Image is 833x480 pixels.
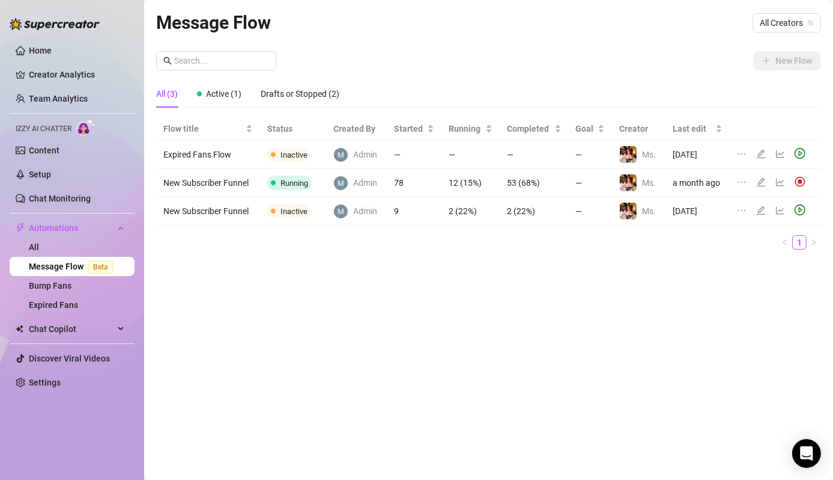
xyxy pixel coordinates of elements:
th: Last edit [665,117,730,141]
td: 78 [387,169,442,197]
td: 12 (15%) [441,169,500,197]
td: New Subscriber Funnel [156,169,260,197]
a: Chat Monitoring [29,194,91,203]
button: right [807,235,821,250]
img: Chat Copilot [16,325,23,333]
span: edit [756,206,766,215]
span: Goal [576,122,596,135]
span: Inactive [280,150,307,159]
span: right [810,239,817,246]
span: ellipsis [737,149,747,159]
img: Ms. [620,174,637,191]
th: Creator [612,117,665,141]
span: All Creators [760,14,814,32]
td: — [387,141,442,169]
a: Bump Fans [29,281,71,291]
th: Status [260,117,326,141]
span: edit [756,149,766,159]
td: [DATE] [665,141,730,169]
th: Completed [500,117,568,141]
img: Ms. [620,146,637,163]
span: play-circle [795,205,805,215]
a: Setup [29,170,51,179]
span: Running [449,122,483,135]
span: Izzy AI Chatter [16,123,71,135]
span: Completed [507,122,551,135]
span: Admin [353,148,377,161]
td: — [569,169,613,197]
span: Ms. [642,206,656,216]
td: [DATE] [665,197,730,226]
a: Home [29,46,52,55]
td: — [441,141,500,169]
td: 2 (22%) [441,197,500,226]
span: Admin [353,205,377,218]
th: Running [441,117,500,141]
span: ellipsis [737,177,747,187]
th: Flow title [156,117,260,141]
button: left [778,235,792,250]
td: — [569,141,613,169]
li: Previous Page [778,235,792,250]
a: Content [29,146,59,155]
td: 9 [387,197,442,226]
span: Inactive [280,207,307,216]
a: All [29,242,39,252]
td: a month ago [665,169,730,197]
th: Goal [569,117,613,141]
td: 53 (68%) [500,169,568,197]
span: Last edit [673,122,713,135]
span: line-chart [775,149,785,159]
a: Expired Fans [29,300,78,310]
th: Created By [326,117,387,141]
td: Expired Fans Flow [156,141,260,169]
span: team [807,19,814,26]
span: Running [280,179,308,188]
td: — [569,197,613,226]
img: Ms. [620,203,637,220]
div: Drafts or Stopped (2) [261,87,339,100]
img: AI Chatter [76,118,95,136]
span: Started [394,122,425,135]
img: svg%3e [795,176,805,187]
li: Next Page [807,235,821,250]
img: Admin [334,176,348,190]
a: Settings [29,378,61,387]
span: Ms. [642,178,656,188]
span: Flow title [163,122,243,135]
td: — [500,141,568,169]
article: Message Flow [156,8,271,37]
td: 2 (22%) [500,197,568,226]
a: Message FlowBeta [29,262,118,271]
a: Discover Viral Videos [29,354,110,363]
button: New Flow [753,51,821,70]
span: line-chart [775,206,785,215]
span: Chat Copilot [29,319,114,339]
span: left [781,239,789,246]
th: Started [387,117,442,141]
td: New Subscriber Funnel [156,197,260,226]
span: Admin [353,176,377,189]
span: thunderbolt [16,223,25,233]
span: Ms. [642,150,656,159]
div: All (3) [156,87,178,100]
img: Admin [334,205,348,218]
span: Automations [29,218,114,238]
img: Admin [334,148,348,162]
input: Search... [174,54,269,67]
span: line-chart [775,177,785,187]
div: Open Intercom Messenger [792,439,821,468]
img: logo-BBDzfeDw.svg [10,18,100,30]
span: edit [756,177,766,187]
span: ellipsis [737,206,747,215]
a: 1 [793,236,806,249]
li: 1 [792,235,807,250]
a: Creator Analytics [29,65,125,84]
span: search [163,57,172,65]
span: Active (1) [206,89,241,99]
span: play-circle [795,148,805,159]
span: Beta [88,260,113,274]
a: Team Analytics [29,94,88,103]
